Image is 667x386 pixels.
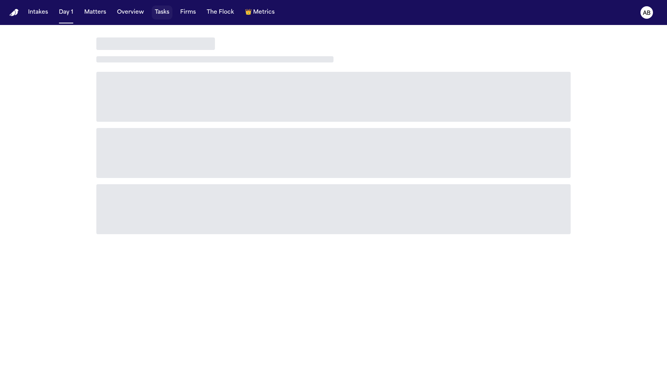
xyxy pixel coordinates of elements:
[204,5,237,20] button: The Flock
[9,9,19,16] a: Home
[242,5,278,20] button: crownMetrics
[114,5,147,20] button: Overview
[177,5,199,20] button: Firms
[25,5,51,20] button: Intakes
[56,5,76,20] button: Day 1
[81,5,109,20] button: Matters
[152,5,172,20] button: Tasks
[9,9,19,16] img: Finch Logo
